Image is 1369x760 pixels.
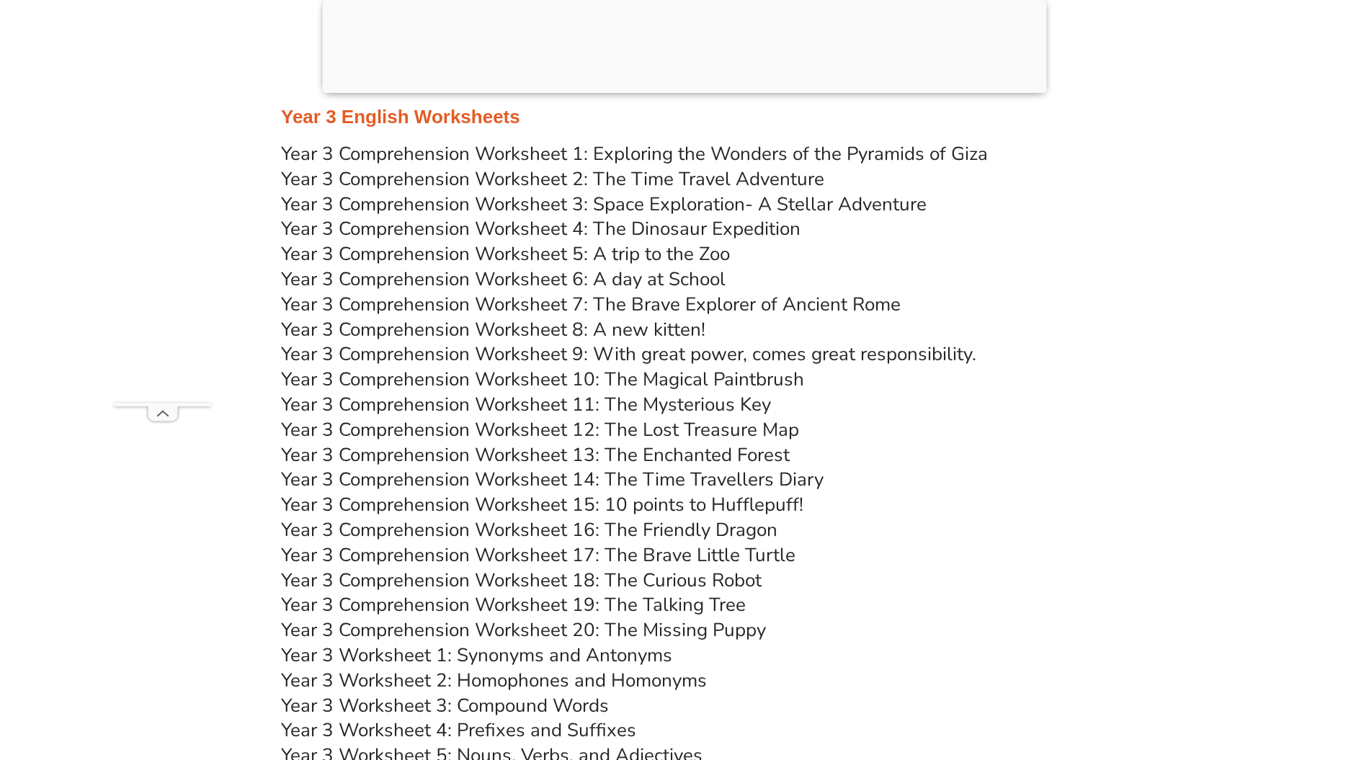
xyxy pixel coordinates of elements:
a: Year 3 Comprehension Worksheet 1: Exploring the Wonders of the Pyramids of Giza [281,141,988,166]
a: Year 3 Worksheet 3: Compound Words [281,693,609,718]
a: Year 3 Comprehension Worksheet 10: The Magical Paintbrush [281,367,804,392]
a: Year 3 Comprehension Worksheet 14: The Time Travellers Diary [281,467,824,492]
a: Year 3 Comprehension Worksheet 15: 10 points to Hufflepuff! [281,492,803,517]
iframe: Advertisement [114,38,211,403]
a: Year 3 Comprehension Worksheet 2: The Time Travel Adventure [281,166,824,192]
a: Year 3 Comprehension Worksheet 9: With great power, comes great responsibility. [281,341,976,367]
iframe: Chat Widget [1129,597,1369,760]
a: Year 3 Comprehension Worksheet 11: The Mysterious Key [281,392,771,417]
a: Year 3 Comprehension Worksheet 18: The Curious Robot [281,568,762,593]
a: Year 3 Comprehension Worksheet 12: The Lost Treasure Map [281,417,799,442]
a: Year 3 Comprehension Worksheet 13: The Enchanted Forest [281,442,790,468]
a: Year 3 Comprehension Worksheet 4: The Dinosaur Expedition [281,216,801,241]
a: Year 3 Comprehension Worksheet 8: A new kitten! [281,317,705,342]
a: Year 3 Worksheet 4: Prefixes and Suffixes [281,717,636,743]
h3: Year 3 English Worksheets [281,105,1088,130]
a: Year 3 Comprehension Worksheet 7: The Brave Explorer of Ancient Rome [281,292,901,317]
a: Year 3 Comprehension Worksheet 5: A trip to the Zoo [281,241,730,267]
a: Year 3 Worksheet 1: Synonyms and Antonyms [281,643,672,668]
a: Year 3 Comprehension Worksheet 17: The Brave Little Turtle [281,542,795,568]
a: Year 3 Comprehension Worksheet 16: The Friendly Dragon [281,517,777,542]
a: Year 3 Comprehension Worksheet 20: The Missing Puppy [281,617,766,643]
a: Year 3 Worksheet 2: Homophones and Homonyms [281,668,707,693]
a: Year 3 Comprehension Worksheet 3: Space Exploration- A Stellar Adventure [281,192,927,217]
a: Year 3 Comprehension Worksheet 6: A day at School [281,267,726,292]
a: Year 3 Comprehension Worksheet 19: The Talking Tree [281,592,746,617]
